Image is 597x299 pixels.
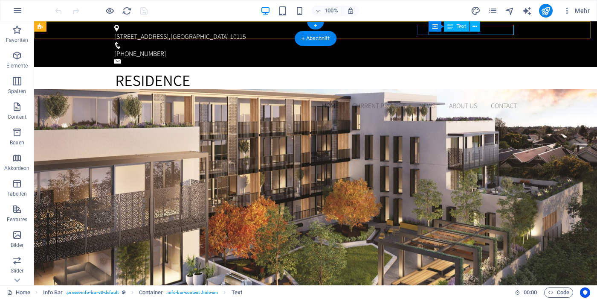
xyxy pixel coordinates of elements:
[7,287,30,298] a: Klick, um Auswahl aufzuheben. Doppelklick öffnet Seitenverwaltung
[4,165,29,172] p: Akkordeon
[563,6,590,15] span: Mehr
[471,6,481,16] i: Design (Strg+Alt+Y)
[104,6,115,16] button: Klicke hier, um den Vorschau-Modus zu verlassen
[232,287,242,298] span: Klick zum Auswählen. Doppelklick zum Bearbeiten
[312,6,342,16] button: 100%
[488,6,498,16] i: Seiten (Strg+Alt+S)
[530,289,531,296] span: :
[122,6,132,16] i: Seite neu laden
[505,6,515,16] i: Navigator
[505,6,515,16] button: navigator
[347,7,354,15] i: Bei Größenänderung Zoomstufe automatisch an das gewählte Gerät anpassen.
[325,6,338,16] h6: 100%
[166,287,218,298] span: . info-bar-content .hide-sm
[295,31,336,46] div: + Abschnitt
[43,287,242,298] nav: breadcrumb
[522,6,532,16] button: text_generator
[524,287,537,298] span: 00 00
[522,6,532,16] i: AI Writer
[471,6,481,16] button: design
[7,191,27,197] p: Tabellen
[122,6,132,16] button: reload
[580,287,590,298] button: Usercentrics
[548,287,569,298] span: Code
[7,216,27,223] p: Features
[457,24,466,29] span: Text
[559,4,593,18] button: Mehr
[122,290,126,295] i: Dieses Element ist ein anpassbares Preset
[8,114,26,120] p: Content
[544,287,573,298] button: Code
[66,287,119,298] span: . preset-info-bar-v3-default
[8,88,26,95] p: Spalten
[11,267,24,274] p: Slider
[6,62,28,69] p: Elemente
[6,37,28,44] p: Favoriten
[139,287,163,298] span: Klick zum Auswählen. Doppelklick zum Bearbeiten
[539,4,553,18] button: publish
[541,6,551,16] i: Veröffentlichen
[11,242,24,249] p: Bilder
[515,287,537,298] h6: Session-Zeit
[10,139,24,146] p: Boxen
[307,22,324,29] div: +
[43,287,63,298] span: Klick zum Auswählen. Doppelklick zum Bearbeiten
[488,6,498,16] button: pages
